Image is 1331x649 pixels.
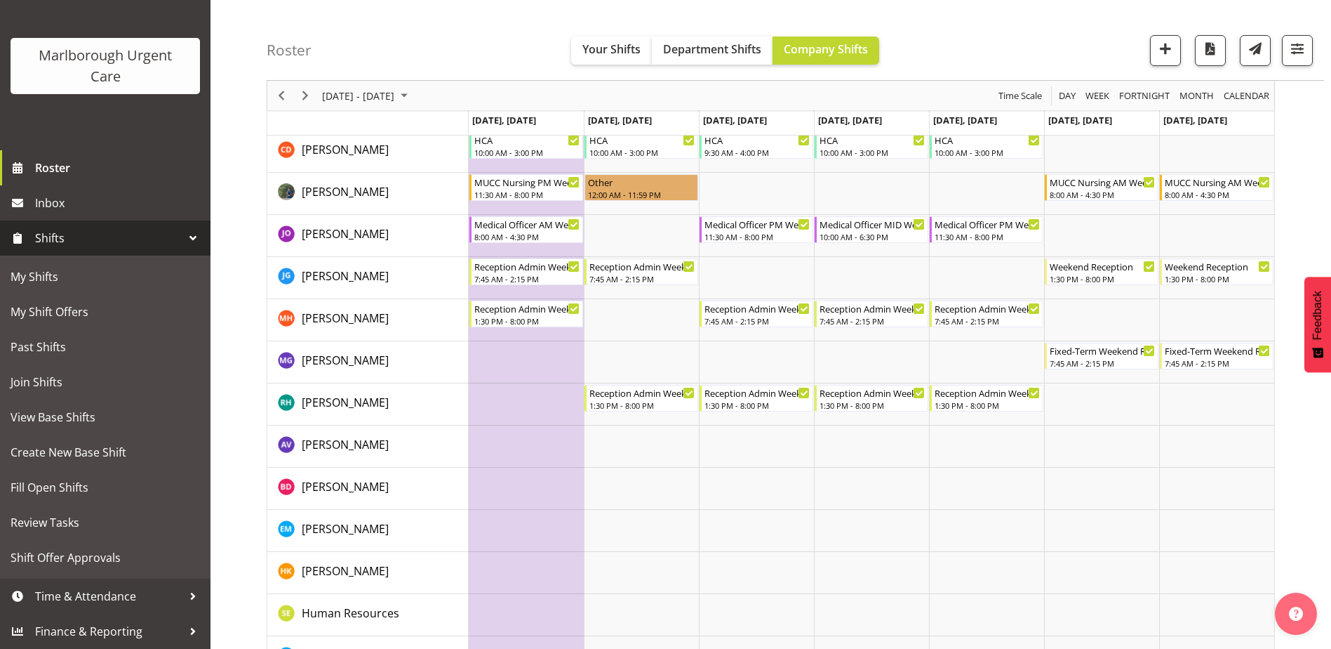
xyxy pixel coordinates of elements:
button: Your Shifts [571,37,652,65]
div: 7:45 AM - 2:15 PM [820,315,925,327]
div: Gloria Varghese"s event - Other Begin From Tuesday, September 23, 2025 at 12:00:00 AM GMT+12:00 E... [584,174,698,201]
div: Reception Admin Weekday AM [935,301,1040,315]
div: MUCC Nursing PM Weekday [474,175,580,189]
a: Human Resources [302,605,399,622]
div: Josephine Godinez"s event - Weekend Reception Begin From Sunday, September 28, 2025 at 1:30:00 PM... [1160,258,1273,285]
div: 1:30 PM - 8:00 PM [1165,273,1270,284]
span: [PERSON_NAME] [302,184,389,199]
div: 8:00 AM - 4:30 PM [474,231,580,242]
button: Next [296,87,315,105]
span: Inbox [35,192,203,214]
span: [DATE], [DATE] [1048,114,1112,126]
button: Add a new shift [1150,35,1181,66]
div: 11:30 AM - 8:00 PM [704,231,810,242]
div: Reception Admin Weekday AM [474,259,580,273]
span: [DATE], [DATE] [703,114,767,126]
div: 7:45 AM - 2:15 PM [1165,358,1270,369]
button: Month [1222,87,1272,105]
div: 8:00 AM - 4:30 PM [1165,189,1270,200]
div: Reception Admin Weekday AM [589,259,695,273]
a: [PERSON_NAME] [302,310,389,327]
div: HCA [589,133,695,147]
div: Reception Admin Weekday PM [589,386,695,400]
div: 1:30 PM - 8:00 PM [589,400,695,411]
a: My Shift Offers [4,294,207,329]
a: Create New Base Shift [4,435,207,470]
span: [PERSON_NAME] [302,563,389,579]
span: Create New Base Shift [11,442,200,463]
div: Megan Gander"s event - Fixed-Term Weekend Reception Begin From Sunday, September 28, 2025 at 7:45... [1160,343,1273,369]
span: [PERSON_NAME] [302,142,389,157]
span: Your Shifts [582,41,641,57]
div: 9:30 AM - 4:00 PM [704,147,810,158]
span: Month [1178,87,1215,105]
button: Timeline Month [1177,87,1217,105]
span: Fortnight [1118,87,1171,105]
a: Fill Open Shifts [4,470,207,505]
div: Cordelia Davies"s event - HCA Begin From Thursday, September 25, 2025 at 10:00:00 AM GMT+12:00 En... [815,132,928,159]
div: Reception Admin Weekday PM [474,301,580,315]
div: Rochelle Harris"s event - Reception Admin Weekday PM Begin From Friday, September 26, 2025 at 1:3... [930,385,1043,412]
a: Past Shifts [4,329,207,365]
div: 10:00 AM - 3:00 PM [589,147,695,158]
div: Previous [269,81,293,110]
button: Download a PDF of the roster according to the set date range. [1195,35,1226,66]
div: Jenny O'Donnell"s event - Medical Officer PM Weekday Begin From Friday, September 26, 2025 at 11:... [930,216,1043,243]
div: 11:30 AM - 8:00 PM [474,189,580,200]
div: Josephine Godinez"s event - Reception Admin Weekday AM Begin From Tuesday, September 23, 2025 at ... [584,258,698,285]
td: Rochelle Harris resource [267,383,469,426]
button: Previous [272,87,291,105]
div: Rochelle Harris"s event - Reception Admin Weekday PM Begin From Tuesday, September 23, 2025 at 1:... [584,385,698,412]
div: Medical Officer PM Weekday [935,217,1040,231]
div: 8:00 AM - 4:30 PM [1050,189,1155,200]
div: Margret Hall"s event - Reception Admin Weekday PM Begin From Monday, September 22, 2025 at 1:30:0... [469,301,583,327]
div: 1:30 PM - 8:00 PM [474,315,580,327]
div: Weekend Reception [1165,259,1270,273]
a: [PERSON_NAME] [302,352,389,369]
button: Time Scale [996,87,1045,105]
div: Josephine Godinez"s event - Reception Admin Weekday AM Begin From Monday, September 22, 2025 at 7... [469,258,583,285]
div: Margret Hall"s event - Reception Admin Weekday AM Begin From Wednesday, September 24, 2025 at 7:4... [700,301,813,327]
td: Megan Gander resource [267,341,469,383]
span: Time & Attendance [35,586,182,607]
div: Medical Officer MID Weekday [820,217,925,231]
span: Day [1057,87,1077,105]
td: Hayley Keown resource [267,552,469,594]
div: MUCC Nursing AM Weekends [1050,175,1155,189]
a: [PERSON_NAME] [302,520,389,537]
div: HCA [704,133,810,147]
span: [PERSON_NAME] [302,479,389,494]
div: Reception Admin Weekday PM [935,386,1040,400]
div: Jenny O'Donnell"s event - Medical Officer MID Weekday Begin From Thursday, September 25, 2025 at ... [815,216,928,243]
span: Finance & Reporting [35,621,182,642]
div: Jenny O'Donnell"s event - Medical Officer PM Weekday Begin From Wednesday, September 24, 2025 at ... [700,216,813,243]
span: Department Shifts [663,41,761,57]
span: Join Shifts [11,372,200,393]
div: 1:30 PM - 8:00 PM [704,400,810,411]
td: Human Resources resource [267,594,469,636]
div: Megan Gander"s event - Fixed-Term Weekend Reception Begin From Saturday, September 27, 2025 at 7:... [1045,343,1158,369]
div: Cordelia Davies"s event - HCA Begin From Monday, September 22, 2025 at 10:00:00 AM GMT+12:00 Ends... [469,132,583,159]
button: Timeline Day [1057,87,1078,105]
button: September 22 - 28, 2025 [320,87,414,105]
div: Marlborough Urgent Care [25,45,186,87]
div: 12:00 AM - 11:59 PM [588,189,695,200]
div: 10:00 AM - 3:00 PM [935,147,1040,158]
span: [PERSON_NAME] [302,437,389,452]
div: 10:00 AM - 6:30 PM [820,231,925,242]
div: Reception Admin Weekday PM [820,386,925,400]
div: Other [588,175,695,189]
div: 7:45 AM - 2:15 PM [935,315,1040,327]
span: [DATE], [DATE] [588,114,652,126]
div: Cordelia Davies"s event - HCA Begin From Friday, September 26, 2025 at 10:00:00 AM GMT+12:00 Ends... [930,132,1043,159]
span: Shifts [35,228,182,249]
a: View Base Shifts [4,400,207,435]
div: Medical Officer PM Weekday [704,217,810,231]
span: Time Scale [997,87,1043,105]
td: Josephine Godinez resource [267,257,469,299]
div: MUCC Nursing AM Weekends [1165,175,1270,189]
h4: Roster [267,42,312,58]
div: 1:30 PM - 8:00 PM [1050,273,1155,284]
